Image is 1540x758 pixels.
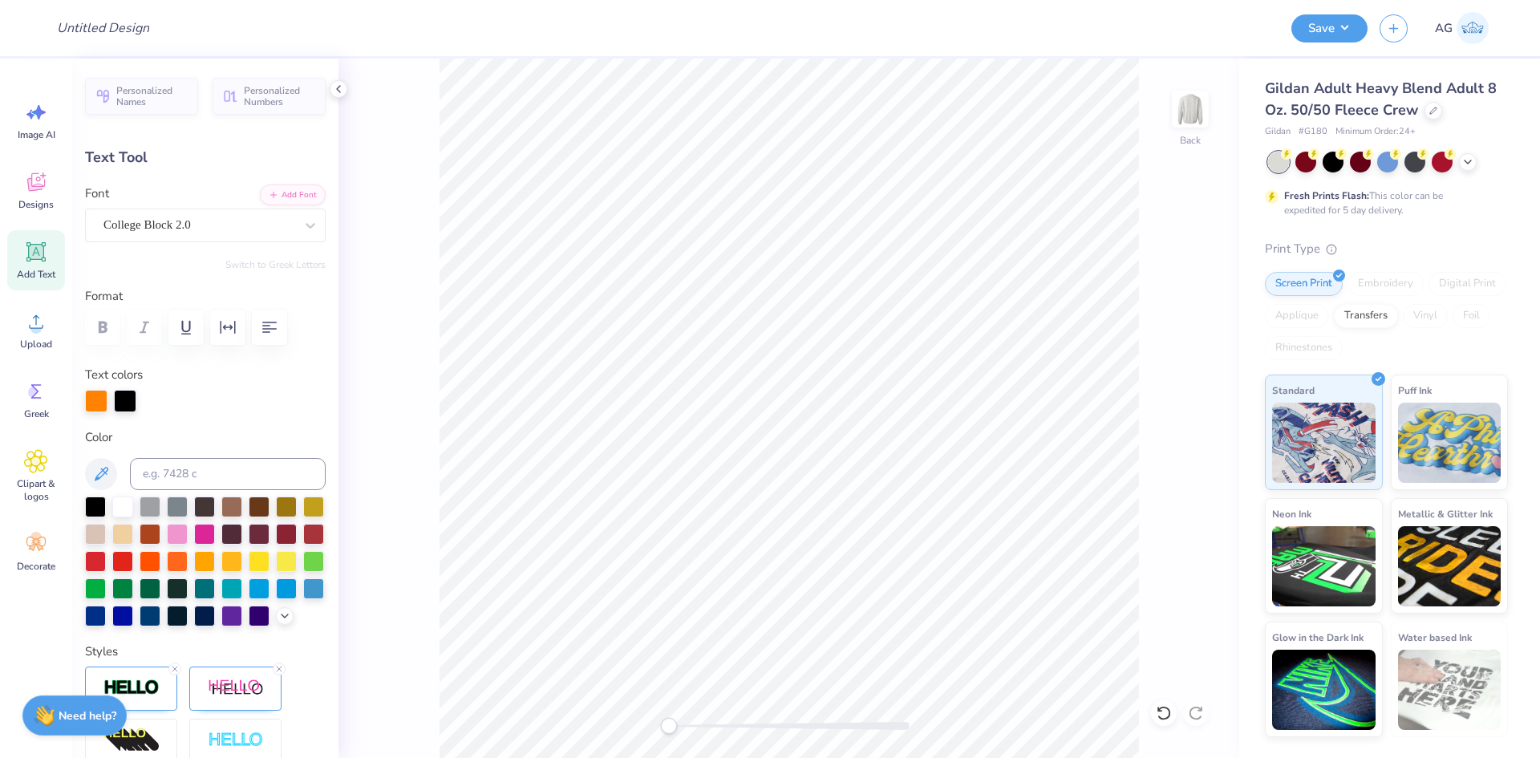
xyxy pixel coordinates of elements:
[1299,125,1327,139] span: # G180
[130,458,326,490] input: e.g. 7428 c
[85,287,326,306] label: Format
[208,679,264,699] img: Shadow
[18,128,55,141] span: Image AI
[1334,304,1398,328] div: Transfers
[1272,505,1311,522] span: Neon Ink
[1284,189,1369,202] strong: Fresh Prints Flash:
[1398,505,1493,522] span: Metallic & Glitter Ink
[225,258,326,271] button: Switch to Greek Letters
[1398,629,1472,646] span: Water based Ink
[1272,629,1364,646] span: Glow in the Dark Ink
[1265,79,1497,120] span: Gildan Adult Heavy Blend Adult 8 Oz. 50/50 Fleece Crew
[1398,382,1432,399] span: Puff Ink
[213,78,326,115] button: Personalized Numbers
[1398,650,1501,730] img: Water based Ink
[1272,650,1376,730] img: Glow in the Dark Ink
[1457,12,1489,44] img: Aljosh Eyron Garcia
[24,407,49,420] span: Greek
[59,708,116,724] strong: Need help?
[1265,240,1508,258] div: Print Type
[85,366,143,384] label: Text colors
[1403,304,1448,328] div: Vinyl
[244,85,316,107] span: Personalized Numbers
[20,338,52,351] span: Upload
[1453,304,1490,328] div: Foil
[1174,93,1206,125] img: Back
[85,78,198,115] button: Personalized Names
[103,728,160,753] img: 3D Illusion
[1429,272,1506,296] div: Digital Print
[208,732,264,750] img: Negative Space
[1291,14,1368,43] button: Save
[1272,382,1315,399] span: Standard
[116,85,188,107] span: Personalized Names
[661,718,677,734] div: Accessibility label
[1284,188,1481,217] div: This color can be expedited for 5 day delivery.
[1265,304,1329,328] div: Applique
[1335,125,1416,139] span: Minimum Order: 24 +
[85,642,118,661] label: Styles
[1398,403,1501,483] img: Puff Ink
[10,477,63,503] span: Clipart & logos
[85,184,109,203] label: Font
[1347,272,1424,296] div: Embroidery
[260,184,326,205] button: Add Font
[1265,336,1343,360] div: Rhinestones
[1265,272,1343,296] div: Screen Print
[17,268,55,281] span: Add Text
[1272,526,1376,606] img: Neon Ink
[1428,12,1496,44] a: AG
[1398,526,1501,606] img: Metallic & Glitter Ink
[1180,133,1201,148] div: Back
[103,679,160,697] img: Stroke
[85,428,326,447] label: Color
[44,12,162,44] input: Untitled Design
[85,147,326,168] div: Text Tool
[17,560,55,573] span: Decorate
[1435,19,1453,38] span: AG
[18,198,54,211] span: Designs
[1265,125,1291,139] span: Gildan
[1272,403,1376,483] img: Standard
